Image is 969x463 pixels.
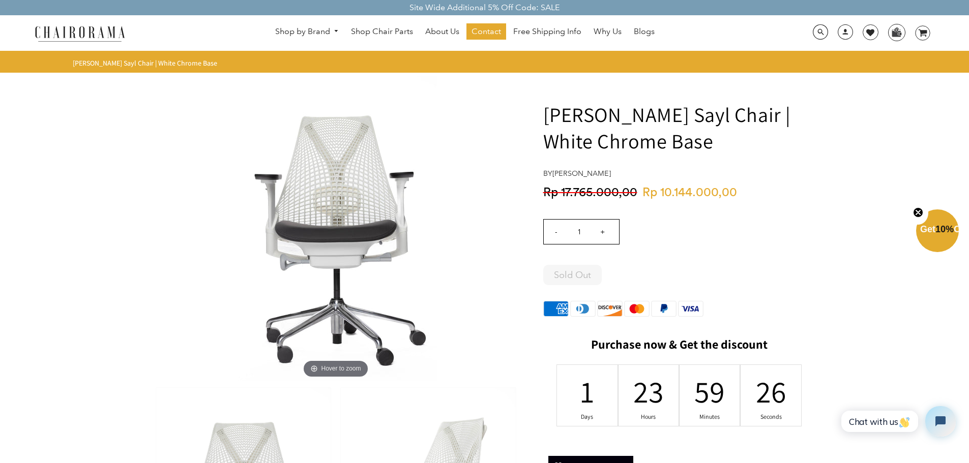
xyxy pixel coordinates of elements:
[543,169,815,178] h4: by
[544,220,568,244] input: -
[346,23,418,40] a: Shop Chair Parts
[591,220,615,244] input: +
[634,26,655,37] span: Blogs
[508,23,586,40] a: Free Shipping Info
[916,210,959,253] div: Get10%OffClose teaser
[554,269,591,281] span: Sold Out
[466,23,506,40] a: Contact
[642,186,742,200] span: Rp 10.144.000,00
[420,23,464,40] a: About Us
[29,24,131,42] img: chairorama
[935,224,954,234] span: 10%
[581,372,594,411] div: 1
[472,26,501,37] span: Contact
[73,58,217,68] span: [PERSON_NAME] Sayl Chair | White Chrome Base
[552,169,611,178] a: [PERSON_NAME]
[908,201,928,225] button: Close teaser
[543,337,815,357] h2: Purchase now & Get the discount
[174,23,756,42] nav: DesktopNavigation
[765,372,778,411] div: 26
[581,413,594,421] div: Days
[889,24,904,40] img: WhatsApp_Image_2024-07-12_at_16.23.01.webp
[234,76,437,381] img: Herman Miller Sayl Chair | White Chrome Base - chairorama
[642,372,655,411] div: 23
[594,26,622,37] span: Why Us
[830,397,964,445] iframe: Tidio Chat
[73,58,221,68] nav: breadcrumbs
[543,265,602,285] button: Sold Out
[589,23,627,40] a: Why Us
[543,186,642,200] span: Rp 17.765.000,00
[351,26,413,37] span: Shop Chair Parts
[703,372,716,411] div: 59
[270,24,344,40] a: Shop by Brand
[703,413,716,421] div: Minutes
[629,23,660,40] a: Blogs
[765,413,778,421] div: Seconds
[425,26,459,37] span: About Us
[920,224,967,234] span: Get Off
[543,101,815,154] h1: [PERSON_NAME] Sayl Chair | White Chrome Base
[513,26,581,37] span: Free Shipping Info
[234,222,437,233] a: Herman Miller Sayl Chair | White Chrome Base - chairoramaHover to zoom
[642,413,655,421] div: Hours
